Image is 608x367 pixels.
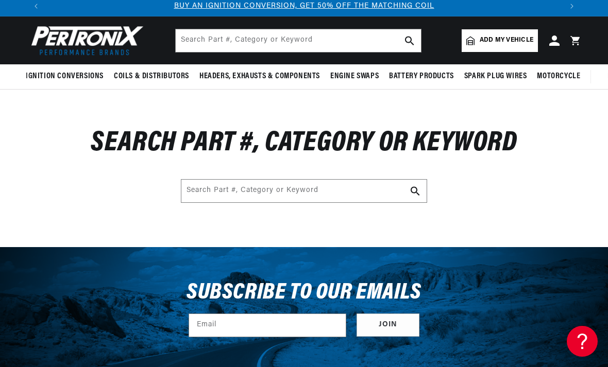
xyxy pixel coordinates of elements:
[181,180,427,202] input: Search Part #, Category or Keyword
[480,36,533,45] span: Add my vehicle
[46,1,562,12] div: 1 of 3
[325,64,384,89] summary: Engine Swaps
[176,29,421,52] input: Search Part #, Category or Keyword
[330,71,379,82] span: Engine Swaps
[357,313,419,337] button: Subscribe
[26,71,104,82] span: Ignition Conversions
[26,132,582,156] h1: Search Part #, Category or Keyword
[462,29,538,52] a: Add my vehicle
[398,29,421,52] button: search button
[389,71,454,82] span: Battery Products
[384,64,459,89] summary: Battery Products
[464,71,527,82] span: Spark Plug Wires
[537,71,580,82] span: Motorcycle
[187,283,421,303] h3: Subscribe to our emails
[26,64,109,89] summary: Ignition Conversions
[174,2,434,10] a: BUY AN IGNITION CONVERSION, GET 50% OFF THE MATCHING COIL
[194,64,325,89] summary: Headers, Exhausts & Components
[532,64,585,89] summary: Motorcycle
[189,314,346,337] input: Email
[199,71,320,82] span: Headers, Exhausts & Components
[404,180,427,202] button: Search Part #, Category or Keyword
[46,1,562,12] div: Announcement
[114,71,189,82] span: Coils & Distributors
[459,64,532,89] summary: Spark Plug Wires
[109,64,194,89] summary: Coils & Distributors
[26,23,144,58] img: Pertronix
